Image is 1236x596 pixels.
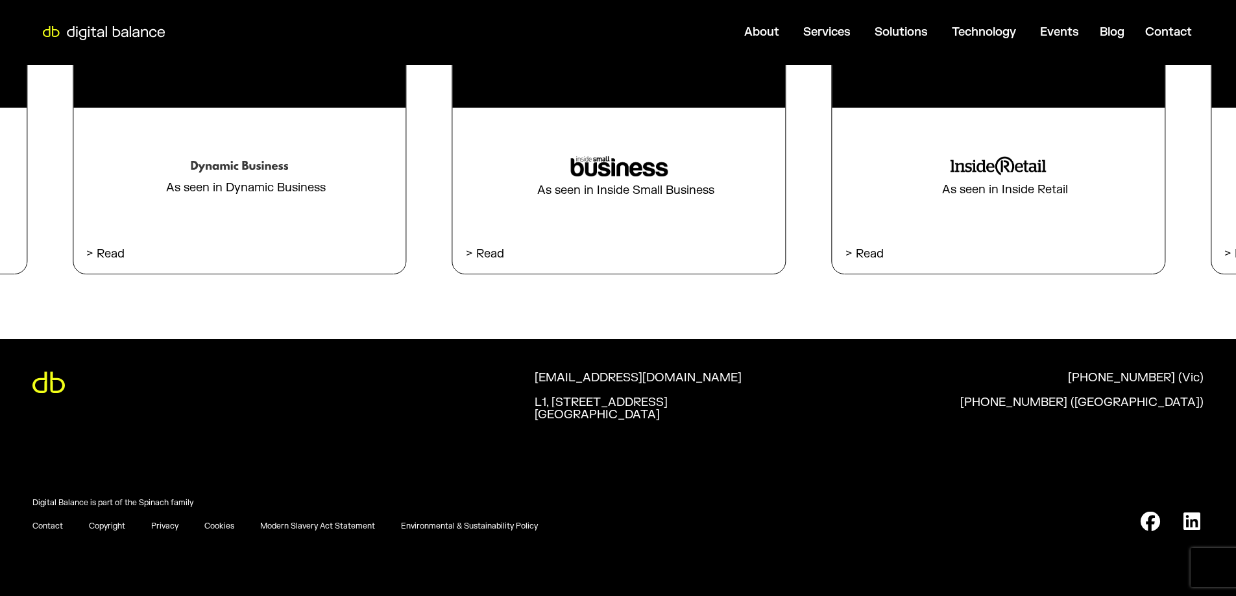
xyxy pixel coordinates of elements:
[86,246,393,261] p: > Read
[260,521,375,532] a: Modern Slavery Act Statement
[32,372,65,393] img: DB logo
[32,521,538,532] nav: Menu
[875,25,928,40] a: Solutions
[535,396,856,422] p: L1, [STREET_ADDRESS]
[176,19,1202,45] nav: Menu
[1068,372,1204,385] p: [PHONE_NUMBER] (Vic)
[524,176,714,198] div: As seen in Inside Small Business
[882,372,1204,396] a: [PHONE_NUMBER] (Vic)
[1100,25,1124,40] a: Blog
[153,174,326,195] div: As seen in Dynamic Business
[535,396,856,434] a: L1, [STREET_ADDRESS][GEOGRAPHIC_DATA]
[151,521,178,532] a: Privacy
[89,521,125,532] a: Copyright
[401,521,538,532] a: Environmental & Sustainability Policy
[32,498,193,508] nav: Menu
[1145,25,1192,40] a: Contact
[952,25,1016,40] a: Technology
[535,372,856,396] a: [EMAIL_ADDRESS][DOMAIN_NAME]
[466,246,773,261] p: > Read
[32,26,175,40] img: Digital Balance logo
[535,372,856,385] p: [EMAIL_ADDRESS][DOMAIN_NAME]
[803,25,851,40] a: Services
[535,407,660,422] span: [GEOGRAPHIC_DATA]
[929,176,1068,197] div: As seen in Inside Retail
[176,19,1202,45] div: Menu Toggle
[32,521,63,532] a: Contact
[744,25,779,40] a: About
[32,498,193,508] a: Digital Balance is part of the Spinach family
[204,521,234,532] a: Cookies
[882,396,1204,421] a: [PHONE_NUMBER] ([GEOGRAPHIC_DATA])
[845,246,1152,261] p: > Read
[1040,25,1079,40] a: Events
[960,396,1204,409] p: [PHONE_NUMBER] ([GEOGRAPHIC_DATA])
